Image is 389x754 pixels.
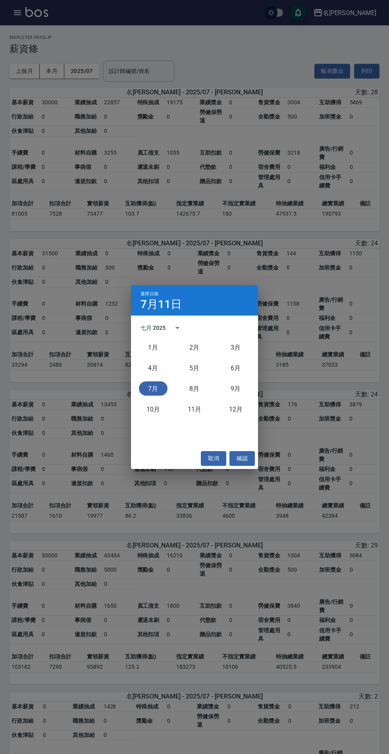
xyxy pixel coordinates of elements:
button: 九月 [221,381,250,396]
div: 七月 2025 [141,324,166,332]
button: 七月 [139,381,168,396]
button: 一月 [139,340,168,354]
button: 四月 [139,361,168,375]
button: 十月 [139,402,168,416]
button: calendar view is open, switch to year view [168,318,187,337]
button: 取消 [201,451,226,466]
button: 確認 [229,451,255,466]
button: 八月 [180,381,209,396]
button: 六月 [221,361,250,375]
button: 二月 [180,340,209,354]
span: 選擇日期 [141,291,158,297]
button: 五月 [180,361,209,375]
button: 十二月 [221,402,250,416]
h4: 7月11日 [141,300,182,309]
button: 十一月 [180,402,209,416]
button: 三月 [221,340,250,354]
